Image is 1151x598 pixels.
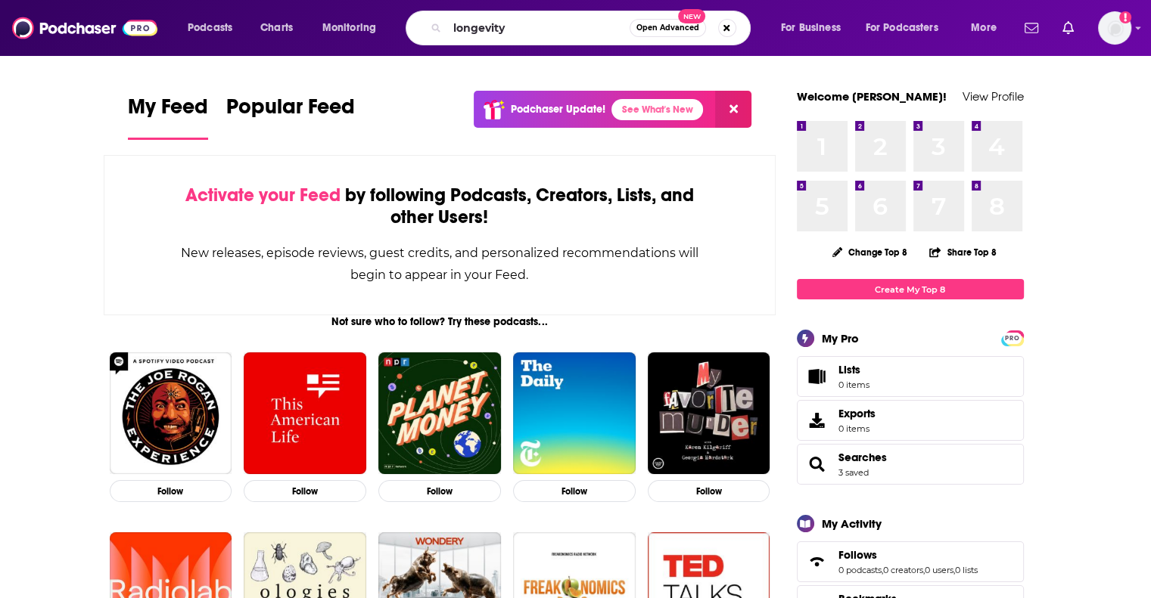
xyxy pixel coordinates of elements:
[180,242,700,286] div: New releases, episode reviews, guest credits, and personalized recommendations will begin to appe...
[802,454,832,475] a: Searches
[838,423,876,434] span: 0 items
[1003,333,1022,344] span: PRO
[260,17,293,39] span: Charts
[648,352,770,475] img: My Favorite Murder with Karen Kilgariff and Georgia Hardstark
[822,331,859,345] div: My Pro
[630,19,706,37] button: Open AdvancedNew
[1098,11,1131,45] span: Logged in as HLWG_Interdependence
[250,16,302,40] a: Charts
[312,16,396,40] button: open menu
[925,565,953,575] a: 0 users
[1003,332,1022,343] a: PRO
[110,480,232,502] button: Follow
[244,352,366,475] img: This American Life
[838,467,869,478] a: 3 saved
[960,16,1016,40] button: open menu
[883,565,923,575] a: 0 creators
[823,243,917,262] button: Change Top 8
[447,16,630,40] input: Search podcasts, credits, & more...
[1019,15,1044,41] a: Show notifications dropdown
[838,548,877,562] span: Follows
[177,16,252,40] button: open menu
[822,516,882,531] div: My Activity
[797,89,947,104] a: Welcome [PERSON_NAME]!
[953,565,955,575] span: ,
[636,24,699,32] span: Open Advanced
[188,17,232,39] span: Podcasts
[802,551,832,572] a: Follows
[12,14,157,42] img: Podchaser - Follow, Share and Rate Podcasts
[770,16,860,40] button: open menu
[838,363,860,376] span: Lists
[513,352,636,475] img: The Daily
[797,400,1024,441] a: Exports
[378,352,501,475] img: Planet Money
[802,410,832,431] span: Exports
[226,94,355,140] a: Popular Feed
[797,279,1024,299] a: Create My Top 8
[420,11,765,45] div: Search podcasts, credits, & more...
[226,94,355,129] span: Popular Feed
[678,9,705,23] span: New
[110,352,232,475] img: The Joe Rogan Experience
[838,363,869,376] span: Lists
[856,16,960,40] button: open menu
[929,237,997,267] button: Share Top 8
[128,94,208,140] a: My Feed
[378,480,501,502] button: Follow
[185,184,341,206] span: Activate your Feed
[838,380,869,390] span: 0 items
[511,103,605,116] p: Podchaser Update!
[882,565,883,575] span: ,
[1056,15,1080,41] a: Show notifications dropdown
[611,99,703,120] a: See What's New
[244,480,366,502] button: Follow
[838,548,978,562] a: Follows
[923,565,925,575] span: ,
[513,480,636,502] button: Follow
[1119,11,1131,23] svg: Add a profile image
[866,17,938,39] span: For Podcasters
[1098,11,1131,45] img: User Profile
[963,89,1024,104] a: View Profile
[1098,11,1131,45] button: Show profile menu
[838,407,876,420] span: Exports
[971,17,997,39] span: More
[104,315,776,328] div: Not sure who to follow? Try these podcasts...
[838,565,882,575] a: 0 podcasts
[955,565,978,575] a: 0 lists
[781,17,841,39] span: For Business
[802,366,832,387] span: Lists
[797,356,1024,397] a: Lists
[648,480,770,502] button: Follow
[797,541,1024,582] span: Follows
[180,184,700,228] div: by following Podcasts, Creators, Lists, and other Users!
[838,451,887,464] a: Searches
[322,17,376,39] span: Monitoring
[797,444,1024,485] span: Searches
[128,94,208,129] span: My Feed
